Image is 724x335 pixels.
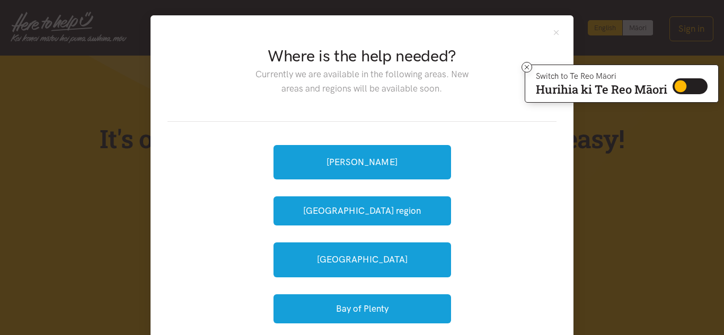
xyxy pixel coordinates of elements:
button: [GEOGRAPHIC_DATA] region [273,196,451,225]
p: Currently we are available in the following areas. New areas and regions will be available soon. [247,67,476,96]
h2: Where is the help needed? [247,45,476,67]
button: Close [552,28,561,37]
a: [GEOGRAPHIC_DATA] [273,242,451,277]
a: [PERSON_NAME] [273,145,451,179]
p: Switch to Te Reo Māori [536,73,667,79]
button: Bay of Plenty [273,294,451,323]
p: Hurihia ki Te Reo Māori [536,85,667,94]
